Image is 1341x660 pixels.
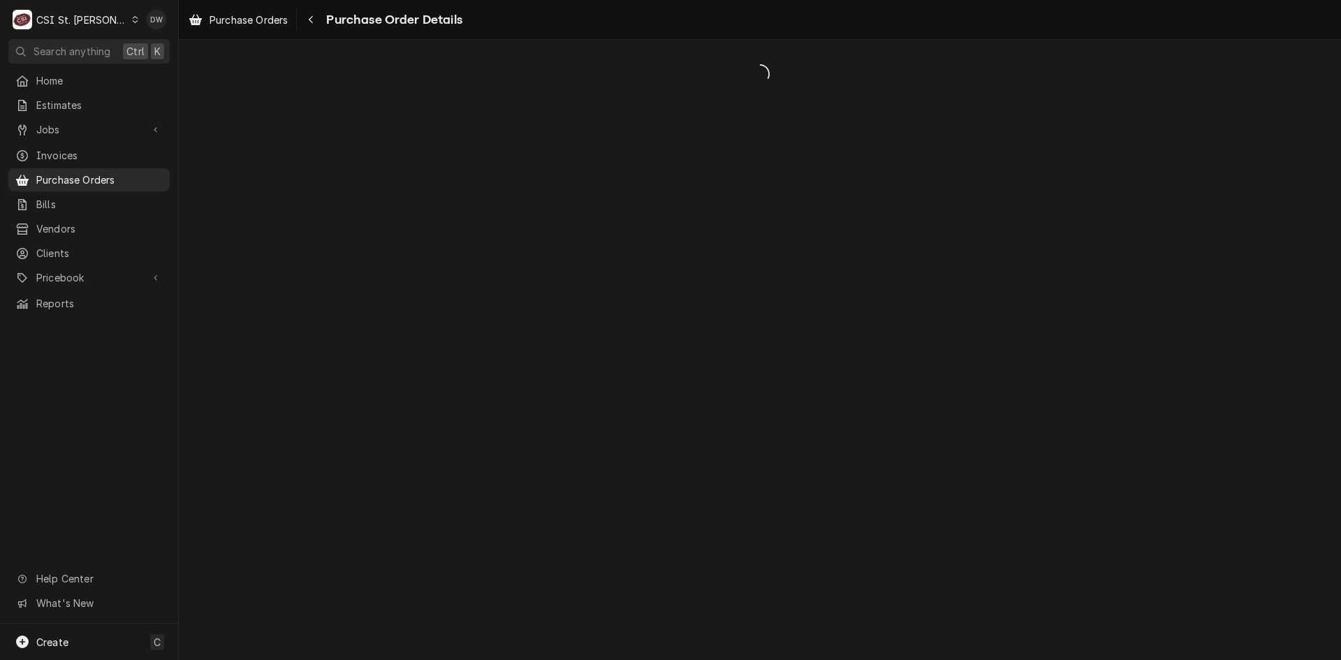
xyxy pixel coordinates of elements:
a: Purchase Orders [8,168,170,191]
span: Help Center [36,571,161,586]
a: Home [8,69,170,92]
button: Search anythingCtrlK [8,39,170,64]
span: C [154,635,161,650]
span: Estimates [36,98,163,112]
span: Jobs [36,122,142,137]
span: Pricebook [36,270,142,285]
a: Go to Help Center [8,567,170,590]
span: Home [36,73,163,88]
span: Reports [36,296,163,311]
div: C [13,10,32,29]
a: Estimates [8,94,170,117]
a: Reports [8,292,170,315]
span: Clients [36,246,163,261]
div: CSI St. Louis's Avatar [13,10,32,29]
button: Navigate back [300,8,322,31]
a: Invoices [8,144,170,167]
a: Go to Pricebook [8,266,170,289]
span: Ctrl [126,44,145,59]
div: CSI St. [PERSON_NAME] [36,13,127,27]
span: Vendors [36,221,163,236]
span: What's New [36,596,161,610]
span: Purchase Order Details [322,10,462,29]
a: Go to Jobs [8,118,170,141]
a: Purchase Orders [183,8,293,31]
span: Loading... [179,59,1341,89]
span: Purchase Orders [36,173,163,187]
div: DW [147,10,166,29]
div: Dyane Weber's Avatar [147,10,166,29]
a: Vendors [8,217,170,240]
span: K [154,44,161,59]
span: Purchase Orders [210,13,288,27]
a: Bills [8,193,170,216]
span: Invoices [36,148,163,163]
span: Create [36,636,68,648]
a: Go to What's New [8,592,170,615]
span: Bills [36,197,163,212]
a: Clients [8,242,170,265]
span: Search anything [34,44,110,59]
